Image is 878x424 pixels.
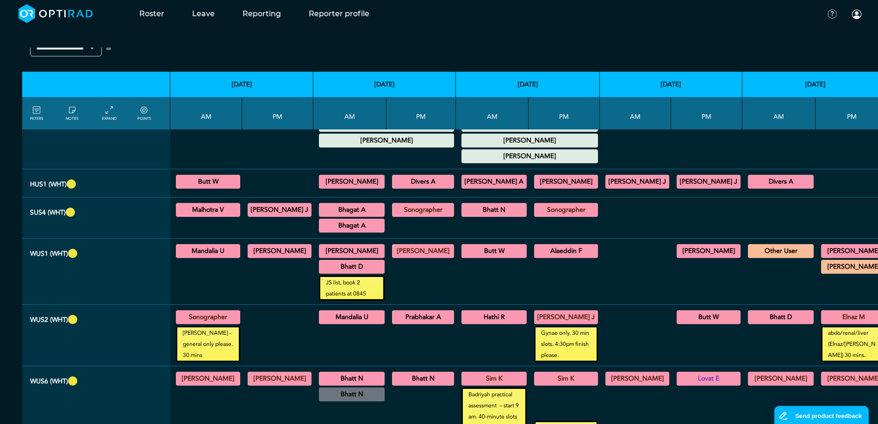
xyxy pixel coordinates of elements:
[249,204,310,215] summary: [PERSON_NAME] J
[22,169,170,197] th: HUS1 (WHT)
[320,204,383,215] summary: Bhagat A
[461,372,527,386] div: US General Adult 08:30 - 12:30
[536,373,597,384] summary: Sim K
[536,327,597,361] small: Gynae only. 30 min slots. 4:30pm finish please.
[678,246,739,257] summary: [PERSON_NAME]
[678,312,739,323] summary: Butt W
[176,244,240,258] div: US General Paediatric 09:00 - 12:30
[392,203,454,217] div: US General Adult 14:00 - 16:30
[677,310,741,324] div: US General Adult 14:00 - 16:30
[30,105,43,122] a: FILTERS
[749,246,812,257] summary: Other User
[319,387,385,401] div: CT Interventional MSK 11:00 - 12:00
[463,176,525,187] summary: [PERSON_NAME] A
[22,197,170,239] th: SUS4 (WHT)
[137,105,151,122] a: collapse/expand expected points
[677,372,741,386] div: General US 14:00 - 16:30
[748,372,814,386] div: US Diagnostic MSK 08:30 - 12:30
[456,72,600,97] th: [DATE]
[176,372,240,386] div: US Diagnostic MSK 08:30 - 12:30
[748,310,814,324] div: US Diagnostic MSK/US Interventional MSK 09:00 - 12:30
[19,4,93,23] img: brand-opti-rad-logos-blue-and-white-d2f68631ba2948856bd03f2d395fb146ddc8fb01b4b6e9315ea85fa773367...
[386,97,456,129] th: PM
[319,203,385,217] div: US Diagnostic MSK/US General Adult 09:00 - 11:15
[248,244,311,258] div: General US/US Diagnostic MSK 14:00 - 16:30
[605,372,669,386] div: General US/US Diagnostic MSK/US Interventional MSK 09:00 - 13:00
[392,175,454,189] div: US General Paediatric 14:15 - 17:30
[22,305,170,366] th: WUS2 (WHT)
[320,312,383,323] summary: Mandalia U
[102,105,117,122] a: collapse/expand entries
[534,244,598,258] div: General US 13:00 - 16:30
[463,246,525,257] summary: Butt W
[607,176,668,187] summary: [PERSON_NAME] J
[534,372,598,386] div: US General Adult 13:30 - 16:45
[534,175,598,189] div: General US/US Diagnostic MSK/US Interventional MSK 13:30 - 16:30
[461,175,527,189] div: US Contrast/General US 08:30 - 12:30
[749,312,812,323] summary: Bhatt D
[461,244,527,258] div: US General Adult 08:30 - 12:30
[319,134,454,147] div: Other Leave 00:00 - 23:59
[393,176,453,187] summary: Divers A
[536,246,597,257] summary: Alaeddin F
[320,389,383,400] summary: Bhatt N
[461,203,527,217] div: US Interventional MSK 08:30 - 12:00
[742,97,816,129] th: AM
[536,312,597,323] summary: [PERSON_NAME] J
[393,373,453,384] summary: Bhatt N
[249,373,310,384] summary: [PERSON_NAME]
[463,373,525,384] summary: Sim K
[749,176,812,187] summary: Divers A
[177,176,239,187] summary: Butt W
[463,312,525,323] summary: Hathi R
[392,372,454,386] div: US Diagnostic MSK 14:00 - 16:30
[170,97,242,129] th: AM
[392,310,454,324] div: CT Urology 14:00 - 16:30
[748,175,814,189] div: US General Paediatric 09:00 - 12:30
[536,204,597,215] summary: Sonographer
[534,310,598,324] div: US General Adult 13:00 - 16:30
[66,105,78,122] a: show/hide notes
[320,277,383,299] small: JS list, book 2 patients at 0845
[313,97,386,129] th: AM
[320,246,383,257] summary: [PERSON_NAME]
[170,72,313,97] th: [DATE]
[319,372,385,386] div: US Interventional MSK 08:30 - 11:00
[677,175,741,189] div: US Head & Neck/US Interventional H&N/US Gynaecology/General US 14:30 - 16:30
[177,373,239,384] summary: [PERSON_NAME]
[749,373,812,384] summary: [PERSON_NAME]
[600,97,671,129] th: AM
[529,97,600,129] th: PM
[319,175,385,189] div: US Head & Neck/US Interventional H&N 09:15 - 12:15
[176,175,240,189] div: US General Adult 09:00 - 12:30
[320,220,383,231] summary: Bhagat A
[393,204,453,215] summary: Sonographer
[463,204,525,215] summary: Bhatt N
[536,176,597,187] summary: [PERSON_NAME]
[177,312,239,323] summary: Sonographer
[242,97,313,129] th: PM
[319,219,385,233] div: US Interventional MSK 11:15 - 12:15
[248,372,311,386] div: General US/US Diagnostic MSK/US Interventional MSK 13:30 - 17:00
[678,373,739,384] summary: Lovat E
[461,310,527,324] div: US General Paediatric 09:30 - 13:00
[463,135,597,146] summary: [PERSON_NAME]
[22,239,170,305] th: WUS1 (WHT)
[249,246,310,257] summary: [PERSON_NAME]
[320,373,383,384] summary: Bhatt N
[671,97,742,129] th: PM
[678,176,739,187] summary: [PERSON_NAME] J
[392,244,454,258] div: US Gynaecology 13:00 - 16:30
[605,175,669,189] div: US Head & Neck/US Interventional H&N/US Gynaecology/General US 09:00 - 13:00
[176,203,240,217] div: General US/US Diagnostic MSK/US Gynaecology/US Interventional H&N/US Interventional MSK/US Interv...
[600,72,742,97] th: [DATE]
[248,203,311,217] div: General US/US Head & Neck/US Interventional H&N/US Gynaecology 13:30 - 16:30
[320,261,383,272] summary: Bhatt D
[313,72,456,97] th: [DATE]
[177,204,239,215] summary: Malhotra V
[461,149,598,163] div: Other Leave 00:00 - 23:59
[607,373,668,384] summary: [PERSON_NAME]
[393,312,453,323] summary: Prabhakar A
[177,327,239,361] small: [PERSON_NAME] - general only please. 30 mins
[320,135,453,146] summary: [PERSON_NAME]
